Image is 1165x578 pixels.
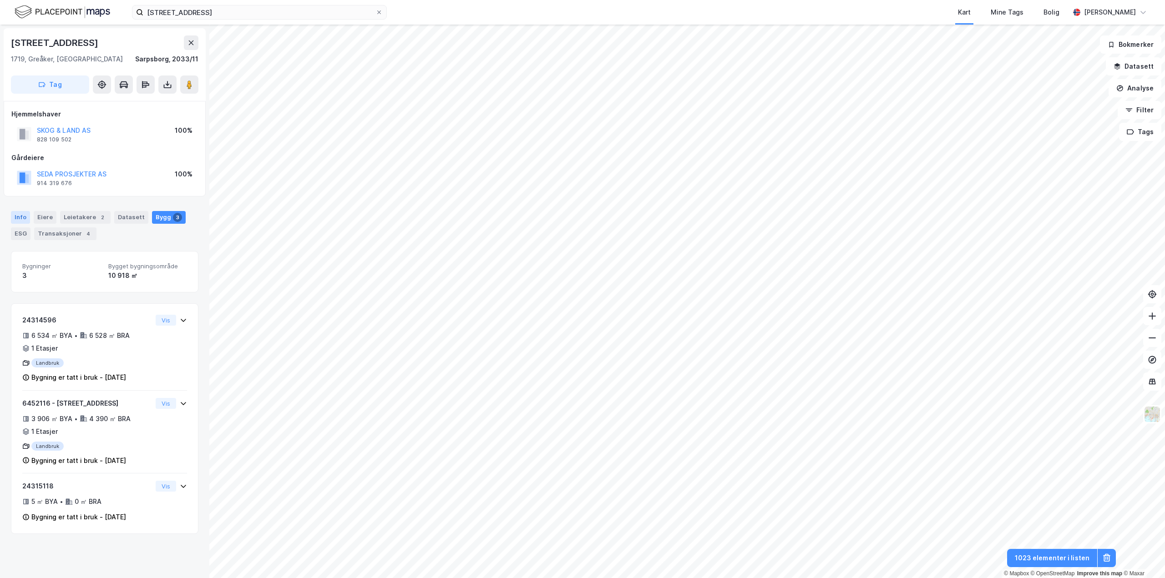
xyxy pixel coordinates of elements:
[31,496,58,507] div: 5 ㎡ BYA
[22,270,101,281] div: 3
[1100,35,1161,54] button: Bokmerker
[11,35,100,50] div: [STREET_ADDRESS]
[156,398,176,409] button: Vis
[37,180,72,187] div: 914 319 676
[11,109,198,120] div: Hjemmelshaver
[11,152,198,163] div: Gårdeiere
[156,481,176,492] button: Vis
[75,496,101,507] div: 0 ㎡ BRA
[1031,570,1075,577] a: OpenStreetMap
[89,413,131,424] div: 4 390 ㎡ BRA
[1106,57,1161,75] button: Datasett
[31,343,58,354] div: 1 Etasjer
[34,211,56,224] div: Eiere
[89,330,130,341] div: 6 528 ㎡ BRA
[108,262,187,270] span: Bygget bygningsområde
[1144,406,1161,423] img: Z
[1118,101,1161,119] button: Filter
[135,54,198,65] div: Sarpsborg, 2033/11
[37,136,71,143] div: 828 109 502
[108,270,187,281] div: 10 918 ㎡
[1043,7,1059,18] div: Bolig
[175,125,192,136] div: 100%
[31,455,126,466] div: Bygning er tatt i bruk - [DATE]
[11,75,89,94] button: Tag
[22,262,101,270] span: Bygninger
[143,5,375,19] input: Søk på adresse, matrikkel, gårdeiere, leietakere eller personer
[173,213,182,222] div: 3
[74,332,78,339] div: •
[74,415,78,422] div: •
[31,330,72,341] div: 6 534 ㎡ BYA
[98,213,107,222] div: 2
[1119,123,1161,141] button: Tags
[114,211,148,224] div: Datasett
[11,227,30,240] div: ESG
[84,229,93,238] div: 4
[60,498,63,505] div: •
[11,211,30,224] div: Info
[1004,570,1029,577] a: Mapbox
[31,413,72,424] div: 3 906 ㎡ BYA
[156,315,176,326] button: Vis
[11,54,123,65] div: 1719, Greåker, [GEOGRAPHIC_DATA]
[34,227,96,240] div: Transaksjoner
[31,372,126,383] div: Bygning er tatt i bruk - [DATE]
[175,169,192,180] div: 100%
[60,211,111,224] div: Leietakere
[22,481,152,492] div: 24315118
[1077,570,1122,577] a: Improve this map
[31,426,58,437] div: 1 Etasjer
[1084,7,1136,18] div: [PERSON_NAME]
[22,398,152,409] div: 6452116 - [STREET_ADDRESS]
[991,7,1023,18] div: Mine Tags
[1119,534,1165,578] iframe: Chat Widget
[31,512,126,523] div: Bygning er tatt i bruk - [DATE]
[1007,549,1097,567] button: 1023 elementer i listen
[15,4,110,20] img: logo.f888ab2527a4732fd821a326f86c7f29.svg
[958,7,971,18] div: Kart
[22,315,152,326] div: 24314596
[152,211,186,224] div: Bygg
[1109,79,1161,97] button: Analyse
